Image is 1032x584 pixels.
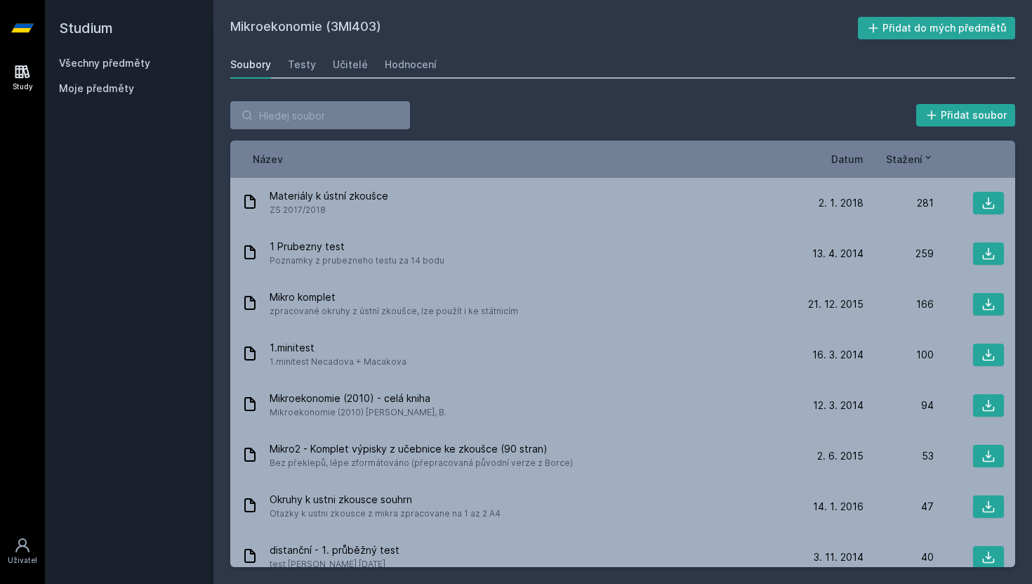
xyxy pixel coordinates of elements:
[270,254,444,268] span: Poznamky z prubezneho testu za 14 bodu
[813,398,864,413] span: 12. 3. 2014
[59,82,134,96] span: Moje předměty
[230,51,271,79] a: Soubory
[817,449,864,463] span: 2. 6. 2015
[288,51,316,79] a: Testy
[385,58,437,72] div: Hodnocení
[3,56,42,99] a: Study
[270,189,388,203] span: Materiály k ústní zkoušce
[886,152,922,167] span: Stažení
[270,341,406,355] span: 1.minitest
[808,297,864,311] span: 21. 12. 2015
[230,58,271,72] div: Soubory
[333,58,368,72] div: Učitelé
[813,500,864,514] span: 14. 1. 2016
[270,442,573,456] span: Mikro2 - Komplet výpisky z učebnice ke zkoušce (90 stran)
[812,247,864,261] span: 13. 4. 2014
[270,240,444,254] span: 1 Prubezny test
[270,355,406,369] span: 1.minitest Necadova + Macakova
[270,391,446,405] span: Mikroekonomie (2010) - celá kniha
[864,398,934,413] div: 94
[864,500,934,514] div: 47
[270,304,518,318] span: zpracované okruhy z ústní zkoušce, lze použít i ke státnicím
[270,557,399,571] span: test [PERSON_NAME] [DATE]
[858,17,1016,39] button: Přidat do mých předmětů
[333,51,368,79] a: Učitelé
[270,456,573,470] span: Bez překlepů, lépe zformátováno (přepracovaná původní verze z Borce)
[59,57,150,69] a: Všechny předměty
[864,348,934,362] div: 100
[253,152,283,167] button: Název
[864,550,934,564] div: 40
[385,51,437,79] a: Hodnocení
[270,203,388,217] span: ZS 2017/2018
[916,104,1016,126] button: Přidat soubor
[230,17,858,39] h2: Mikroekonomie (3MI403)
[230,101,410,129] input: Hledej soubor
[270,543,399,557] span: distanční - 1. průběžný test
[270,507,501,521] span: Otazky k ustni zkousce z mikra zpracovane na 1 az 2 A4
[864,297,934,311] div: 166
[814,550,864,564] span: 3. 11. 2014
[270,405,446,420] span: Mikroekonomie (2010) [PERSON_NAME], B.
[819,196,864,210] span: 2. 1. 2018
[270,290,518,304] span: Mikro komplet
[3,530,42,573] a: Uživatel
[8,555,37,566] div: Uživatel
[864,247,934,261] div: 259
[864,449,934,463] div: 53
[864,196,934,210] div: 281
[812,348,864,362] span: 16. 3. 2014
[288,58,316,72] div: Testy
[270,493,501,507] span: Okruhy k ustni zkousce souhrn
[13,82,33,92] div: Study
[831,152,864,167] button: Datum
[886,152,934,167] button: Stažení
